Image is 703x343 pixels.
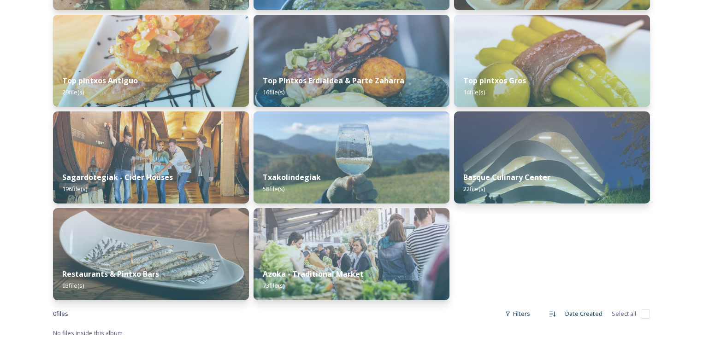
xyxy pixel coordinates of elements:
span: Select all [612,309,636,318]
img: 2209%2520Sidreria%2520petritegi_050b.jpg [53,111,249,203]
strong: Top pintxos Antiguo [62,76,138,86]
strong: Sagardotegiak - Cider Houses [62,172,173,182]
strong: Basque Culinary Center [463,172,550,182]
img: San%2520Sebasti%25C3%25A1n_Dietmar%2520Denger-75.jpg [254,208,449,300]
span: 22 file(s) [463,185,485,193]
strong: Txakolindegiak [263,172,321,182]
span: 16 file(s) [263,88,284,96]
img: pantalla-16.jpg [454,111,650,203]
span: 93 file(s) [62,281,84,290]
img: pintxoak-gros_42726139824_o.jpg [454,15,650,107]
span: 0 file s [53,309,68,318]
img: antiguoko-pintxoak_43319651301_o.jpg [53,15,249,107]
span: 58 file(s) [263,185,284,193]
span: 29 file(s) [62,88,84,96]
strong: Top pintxos Gros [463,76,526,86]
span: 73 file(s) [263,281,284,290]
strong: Restaurants & Pintxo Bars [62,269,159,279]
img: parte-zaharreko-pintxoak_29592583328_o.jpg [254,15,449,107]
div: Filters [500,305,535,323]
span: 14 file(s) [463,88,485,96]
div: Date Created [561,305,607,323]
strong: Top Pintxos Erdialdea & Parte Zaharra [263,76,404,86]
span: No files inside this album [53,329,123,337]
span: 196 file(s) [62,185,87,193]
strong: Azoka - Traditional Market [263,269,364,279]
img: Copa-txak.JPG [254,111,449,203]
img: Anchoas%2520fritas%2520en%2520aceite%2520de%2520oliva%2520con%2520ajo%2520y%2520guindilla.jpg [53,208,249,300]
